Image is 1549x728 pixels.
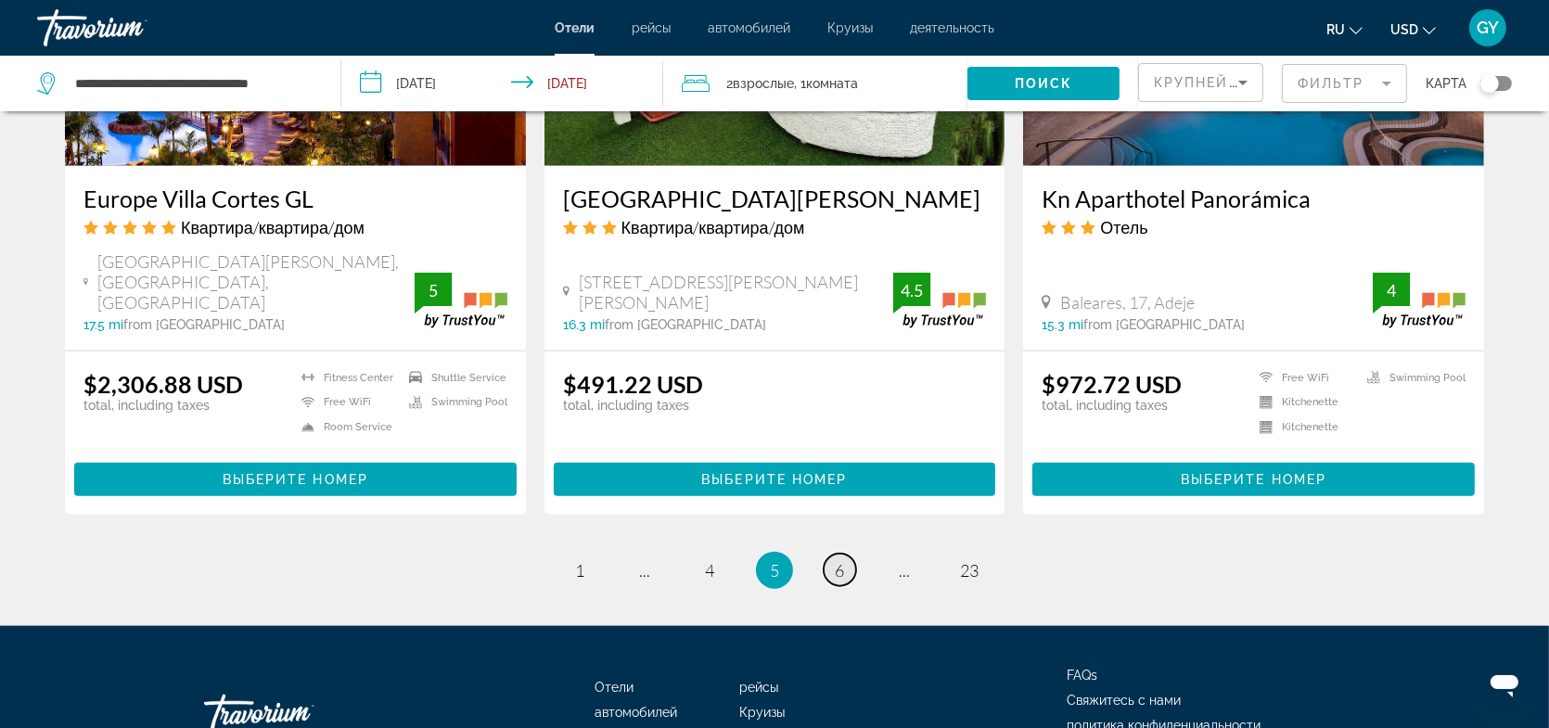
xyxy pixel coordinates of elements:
ins: $2,306.88 USD [83,370,243,398]
p: total, including taxes [83,398,243,413]
span: 17.5 mi [83,317,123,332]
span: from [GEOGRAPHIC_DATA] [123,317,285,332]
span: Baleares, 17, Adeje [1060,292,1195,313]
li: Swimming Pool [1358,370,1466,386]
span: карта [1426,70,1466,96]
li: Free WiFi [1250,370,1358,386]
a: [GEOGRAPHIC_DATA][PERSON_NAME] [563,185,987,212]
a: автомобилей [595,705,677,720]
button: User Menu [1464,8,1512,47]
p: total, including taxes [1042,398,1182,413]
span: USD [1390,22,1418,37]
a: рейсы [740,680,779,695]
span: Поиск [1015,76,1073,91]
div: 5 [415,279,452,301]
button: Выберите номер [554,463,996,496]
a: FAQs [1067,668,1097,683]
div: 4.5 [893,279,930,301]
iframe: Кнопка запуска окна обмена сообщениями [1475,654,1534,713]
div: 4 [1373,279,1410,301]
span: Отель [1100,217,1147,237]
button: Выберите номер [1032,463,1475,496]
div: 3 star Apartment [563,217,987,237]
div: 5 star Apartment [83,217,507,237]
li: Fitness Center [292,370,400,386]
span: 16.3 mi [563,317,605,332]
li: Swimming Pool [400,395,507,411]
li: Free WiFi [292,395,400,411]
button: Change language [1326,16,1363,43]
img: trustyou-badge.svg [893,273,986,327]
a: автомобилей [708,20,790,35]
li: Shuttle Service [400,370,507,386]
span: GY [1477,19,1499,37]
ins: $972.72 USD [1042,370,1182,398]
a: Свяжитесь с нами [1067,693,1181,708]
div: 3 star Hotel [1042,217,1466,237]
img: trustyou-badge.svg [1373,273,1466,327]
button: Check-in date: Nov 16, 2025 Check-out date: Nov 22, 2025 [341,56,664,111]
a: Отели [555,20,595,35]
a: Круизы [827,20,873,35]
span: 6 [835,560,844,581]
span: Выберите номер [701,472,847,487]
mat-select: Sort by [1154,71,1248,94]
a: Выберите номер [1032,466,1475,487]
li: Kitchenette [1250,395,1358,411]
a: Travorium [37,4,223,52]
button: Toggle map [1466,75,1512,92]
span: Комната [806,76,858,91]
button: Travelers: 2 adults, 0 children [663,56,967,111]
a: Круизы [740,705,786,720]
a: Kn Aparthotel Panorámica [1042,185,1466,212]
li: Kitchenette [1250,419,1358,435]
span: ... [899,560,910,581]
span: [STREET_ADDRESS][PERSON_NAME][PERSON_NAME] [579,272,893,313]
span: 5 [770,560,779,581]
span: Выберите номер [223,472,368,487]
img: trustyou-badge.svg [415,273,507,327]
button: Поиск [967,67,1120,100]
span: ru [1326,22,1345,37]
a: деятельность [910,20,994,35]
span: 4 [705,560,714,581]
span: from [GEOGRAPHIC_DATA] [605,317,766,332]
span: Квартира/квартира/дом [621,217,805,237]
a: Отели [595,680,634,695]
span: Крупнейшие сбережения [1154,75,1379,90]
li: Room Service [292,419,400,435]
span: 15.3 mi [1042,317,1083,332]
nav: Pagination [65,552,1484,589]
span: Взрослые [733,76,794,91]
ins: $491.22 USD [563,370,703,398]
span: Квартира/квартира/дом [181,217,365,237]
span: [GEOGRAPHIC_DATA][PERSON_NAME], [GEOGRAPHIC_DATA], [GEOGRAPHIC_DATA] [97,251,415,313]
span: ... [639,560,650,581]
button: Filter [1282,63,1407,104]
span: 23 [960,560,979,581]
a: рейсы [632,20,671,35]
span: from [GEOGRAPHIC_DATA] [1083,317,1245,332]
a: Europe Villa Cortes GL [83,185,507,212]
a: Выберите номер [74,466,517,487]
span: 1 [575,560,584,581]
a: Выберите номер [554,466,996,487]
button: Выберите номер [74,463,517,496]
span: , 1 [794,70,858,96]
span: Выберите номер [1181,472,1326,487]
p: total, including taxes [563,398,703,413]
